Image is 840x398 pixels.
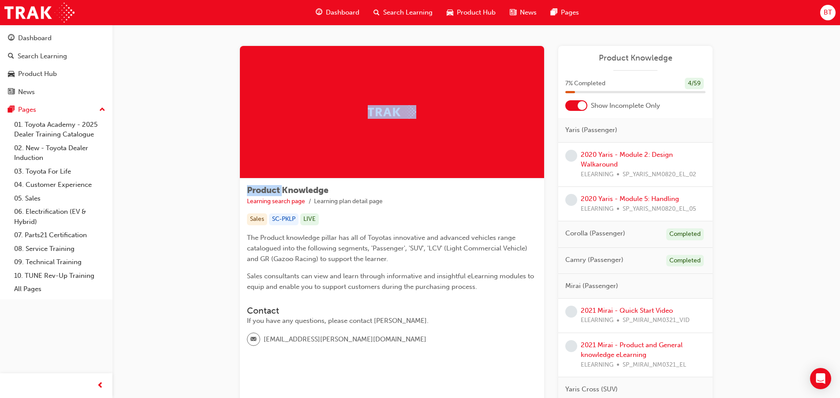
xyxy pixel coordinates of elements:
[300,213,319,225] div: LIVE
[581,341,683,359] a: 2021 Mirai - Product and General knowledge eLearning
[623,170,696,180] span: SP_YARIS_NM0820_EL_02
[440,4,503,22] a: car-iconProduct Hub
[581,204,613,214] span: ELEARNING
[565,281,618,291] span: Mirai (Passenger)
[247,213,267,225] div: Sales
[565,125,617,135] span: Yaris (Passenger)
[581,315,613,326] span: ELEARNING
[18,87,35,97] div: News
[11,178,109,192] a: 04. Customer Experience
[11,165,109,178] a: 03. Toyota For Life
[383,8,433,18] span: Search Learning
[368,105,416,119] img: Trak
[247,316,537,326] div: If you have any questions, please contact [PERSON_NAME].
[4,102,109,118] button: Pages
[11,242,109,256] a: 08. Service Training
[503,4,544,22] a: news-iconNews
[18,51,67,61] div: Search Learning
[247,185,329,195] span: Product Knowledge
[99,104,105,116] span: up-icon
[18,33,52,43] div: Dashboard
[666,255,704,267] div: Completed
[11,192,109,205] a: 05. Sales
[97,380,104,391] span: prev-icon
[565,53,706,63] a: Product Knowledge
[309,4,366,22] a: guage-iconDashboard
[8,106,15,114] span: pages-icon
[565,79,605,89] span: 7 % Completed
[8,53,14,61] span: search-icon
[561,8,579,18] span: Pages
[447,7,453,18] span: car-icon
[326,8,359,18] span: Dashboard
[269,213,299,225] div: SC-PKLP
[247,272,536,291] span: Sales consultants can view and learn through informative and insightful eLearning modules to equi...
[820,5,836,20] button: BT
[4,84,109,100] a: News
[520,8,537,18] span: News
[4,28,109,102] button: DashboardSearch LearningProduct HubNews
[581,360,613,370] span: ELEARNING
[247,234,529,263] span: The Product knowledge pillar has all of Toyotas innovative and advanced vehicles range catalogued...
[565,228,625,239] span: Corolla (Passenger)
[4,48,109,64] a: Search Learning
[18,105,36,115] div: Pages
[685,78,704,90] div: 4 / 59
[565,306,577,318] span: learningRecordVerb_NONE-icon
[581,151,673,169] a: 2020 Yaris - Module 2: Design Walkaround
[314,197,383,207] li: Learning plan detail page
[581,170,613,180] span: ELEARNING
[623,315,690,326] span: SP_MIRAI_NM0321_VID
[11,282,109,296] a: All Pages
[565,255,623,265] span: Camry (Passenger)
[11,205,109,228] a: 06. Electrification (EV & Hybrid)
[247,197,305,205] a: Learning search page
[11,118,109,141] a: 01. Toyota Academy - 2025 Dealer Training Catalogue
[8,88,15,96] span: news-icon
[565,340,577,352] span: learningRecordVerb_NONE-icon
[4,30,109,46] a: Dashboard
[510,7,516,18] span: news-icon
[623,360,686,370] span: SP_MIRAI_NM0321_EL
[11,269,109,283] a: 10. TUNE Rev-Up Training
[544,4,586,22] a: pages-iconPages
[551,7,557,18] span: pages-icon
[581,307,673,315] a: 2021 Mirai - Quick Start Video
[373,7,380,18] span: search-icon
[11,228,109,242] a: 07. Parts21 Certification
[11,255,109,269] a: 09. Technical Training
[565,384,618,394] span: Yaris Cross (SUV)
[666,228,704,240] div: Completed
[810,368,831,389] div: Open Intercom Messenger
[8,34,15,42] span: guage-icon
[11,141,109,165] a: 02. New - Toyota Dealer Induction
[4,66,109,82] a: Product Hub
[581,195,679,203] a: 2020 Yaris - Module 5: Handling
[4,3,75,23] img: Trak
[247,306,537,316] h3: Contact
[591,101,660,111] span: Show Incomplete Only
[565,194,577,206] span: learningRecordVerb_NONE-icon
[18,69,57,79] div: Product Hub
[824,8,832,18] span: BT
[457,8,496,18] span: Product Hub
[316,7,322,18] span: guage-icon
[8,70,15,78] span: car-icon
[250,334,257,345] span: email-icon
[623,204,696,214] span: SP_YARIS_NM0820_EL_05
[565,150,577,162] span: learningRecordVerb_NONE-icon
[366,4,440,22] a: search-iconSearch Learning
[264,334,426,345] span: [EMAIL_ADDRESS][PERSON_NAME][DOMAIN_NAME]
